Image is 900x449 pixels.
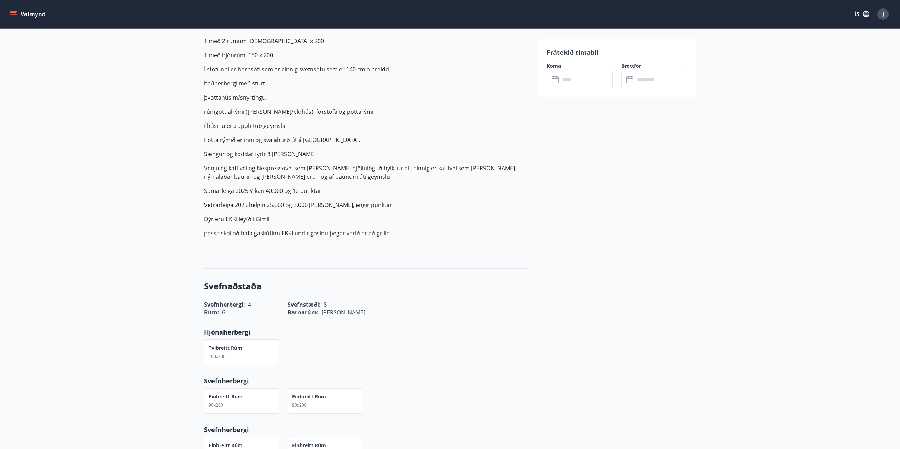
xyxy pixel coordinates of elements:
p: Sængur og koddar fyrir 8 [PERSON_NAME] [204,150,529,158]
label: Koma [547,63,613,70]
p: Í stofunni er hornsófi sem er einnig svefnsófu sem er 140 cm á breidd [204,65,529,73]
span: Rúm : [204,308,219,316]
button: J [875,6,892,23]
span: 90x200 [209,402,223,408]
button: menu [8,8,48,20]
p: Einbreitt rúm [292,442,326,449]
p: 1 með 2 rúmum [DEMOGRAPHIC_DATA] x 200 [204,37,529,45]
p: Dýr eru EKKI leyfð í Gimli [204,215,529,223]
span: [PERSON_NAME] [321,308,365,316]
p: þvottahús m/snyrtingu, [204,93,529,102]
span: J [882,10,884,18]
p: Sumarleiga 2025 Vikan 40.000 og 12 punktar [204,187,529,195]
p: Venjuleg kaffivél og Nespressovél sem [PERSON_NAME] bjöllulöguð hylki úr áli, einnig er kaffivél ... [204,164,529,181]
p: passa skal að hafa gaskútinn EKKI undir gasinu þegar verið er að grilla [204,229,529,237]
p: rúmgott alrými ([PERSON_NAME]/eldhús), forstofa og pottarými. [204,107,529,116]
span: 90x200 [292,402,307,408]
p: Frátekið tímabil [547,48,687,57]
span: 6 [222,308,225,316]
p: Einbreitt rúm [292,393,326,400]
p: Svefnherbergi [204,376,529,385]
p: Í húsinu eru upphituð geymsla. [204,122,529,130]
label: Brottför [621,63,687,70]
p: 1 með hjónrúmi 180 x 200 [204,51,529,59]
span: 180x200 [209,353,226,359]
p: Vetrarleiga 2025 helgin 25.000 og 3.000 [PERSON_NAME], engir punktar [204,201,529,209]
button: ÍS [850,8,873,20]
span: Barnarúm : [288,308,319,316]
p: Svefnherbergi [204,425,529,434]
p: baðherbergi með sturtu, [204,79,529,88]
h3: Svefnaðstaða [204,280,529,292]
p: Einbreitt rúm [209,393,243,400]
p: Tvíbreitt rúm [209,344,242,351]
p: Hjónaherbergi [204,327,529,337]
p: Potta rýmið er inni og svalahurð út á [GEOGRAPHIC_DATA]. [204,136,529,144]
p: Einbreitt rúm [209,442,243,449]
